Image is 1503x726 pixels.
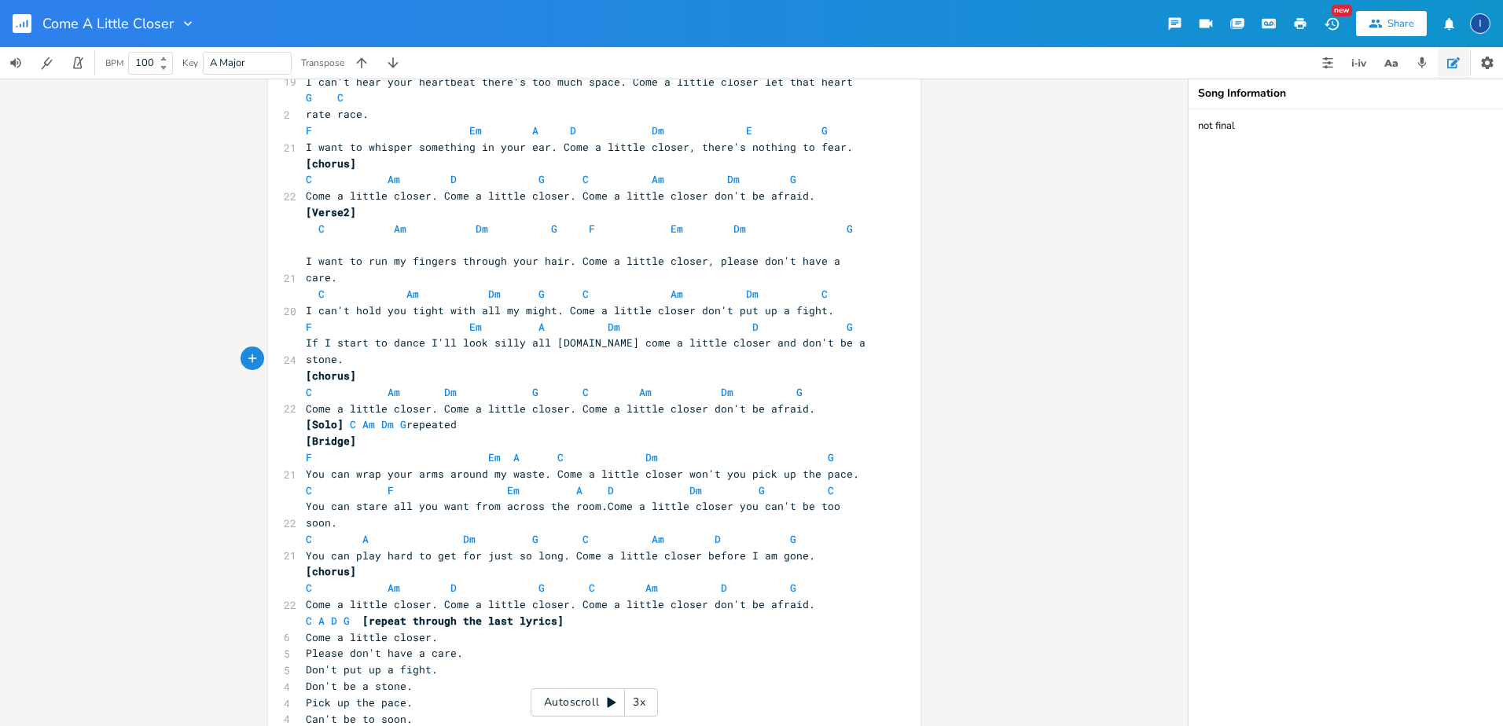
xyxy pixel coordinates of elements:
[582,287,589,301] span: C
[388,172,400,186] span: Am
[759,483,765,497] span: G
[306,140,853,154] span: I want to whisper something in your ear. Come a little closer, there's nothing to fear.
[306,205,356,219] span: [Verse2]
[828,450,834,464] span: G
[476,222,488,236] span: Dm
[1470,5,1490,42] button: I
[306,320,312,334] span: F
[589,581,595,595] span: C
[1198,88,1494,99] div: Song Information
[306,189,815,203] span: Come a little closer. Come a little closer. Come a little closer don't be afraid.
[306,123,312,137] span: F
[362,532,369,546] span: A
[652,123,664,137] span: Dm
[557,450,564,464] span: C
[1387,16,1414,31] div: Share
[306,385,312,399] span: C
[306,467,859,481] span: You can wrap your arms around my waste. Come a little closer won't you pick up the pace.
[406,287,419,301] span: Am
[362,614,564,628] span: [repeat through the last lyrics]
[608,483,614,497] span: D
[301,58,344,68] div: Transpose
[350,417,356,431] span: C
[306,156,356,170] span: [chorus]
[570,123,576,137] span: D
[306,335,872,366] span: If I start to dance I'll look silly all [DOMAIN_NAME] come a little closer and don't be a stone.
[306,417,457,431] span: repeated
[625,688,653,717] div: 3x
[790,532,796,546] span: G
[727,172,740,186] span: Dm
[210,56,245,70] span: A Major
[331,614,337,628] span: D
[306,303,834,317] span: I can't hold you tight with all my might. Come a little closer don't put up a fight.
[796,385,803,399] span: G
[790,581,796,595] span: G
[1470,13,1490,34] div: inspectorzu
[645,450,658,464] span: Dm
[306,172,312,186] span: C
[847,320,853,334] span: G
[551,222,557,236] span: G
[589,222,595,236] span: F
[652,532,664,546] span: Am
[847,222,853,236] span: G
[182,58,198,68] div: Key
[344,614,350,628] span: G
[306,630,438,644] span: Come a little closer.
[306,401,815,416] span: Come a little closer. Come a little closer. Come a little closer don't be afraid.
[306,712,413,726] span: Can't be to soon.
[652,172,664,186] span: Am
[821,123,828,137] span: G
[469,320,482,334] span: Em
[463,532,476,546] span: Dm
[488,450,501,464] span: Em
[306,548,815,563] span: You can play hard to get for just so long. Come a little closer before I am gone.
[306,368,356,383] span: [chorus]
[1316,9,1347,38] button: New
[444,385,457,399] span: Dm
[306,646,463,660] span: Please don't have a care.
[671,222,683,236] span: Em
[746,123,752,137] span: E
[105,59,123,68] div: BPM
[306,564,356,578] span: [chorus]
[538,287,545,301] span: G
[450,172,457,186] span: D
[306,581,312,595] span: C
[1356,11,1427,36] button: Share
[306,90,312,104] span: G
[400,417,406,431] span: G
[306,499,847,530] span: You can stare all you want from across the room.Come a little closer you can't be too soon.
[538,172,545,186] span: G
[318,287,325,301] span: C
[306,483,312,497] span: C
[671,287,683,301] span: Am
[306,662,438,676] span: Don't put up a fight.
[532,532,538,546] span: G
[306,254,847,284] span: I want to run my fingers through your hair. Come a little closer, please don't have a care.
[306,434,356,448] span: [Bridge]
[721,385,733,399] span: Dm
[306,75,853,89] span: I can't hear your heartbeat there's too much space. Come a little closer let that heart
[306,532,312,546] span: C
[1332,5,1352,16] div: New
[531,688,658,717] div: Autoscroll
[388,483,394,497] span: F
[721,581,727,595] span: D
[394,222,406,236] span: Am
[639,385,652,399] span: Am
[381,417,394,431] span: Dm
[689,483,702,497] span: Dm
[538,320,545,334] span: A
[715,532,721,546] span: D
[488,287,501,301] span: Dm
[306,417,344,431] span: [Solo]
[513,450,520,464] span: A
[362,417,375,431] span: Am
[388,385,400,399] span: Am
[469,123,482,137] span: Em
[746,287,759,301] span: Dm
[306,695,413,709] span: Pick up the pace.
[450,581,457,595] span: D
